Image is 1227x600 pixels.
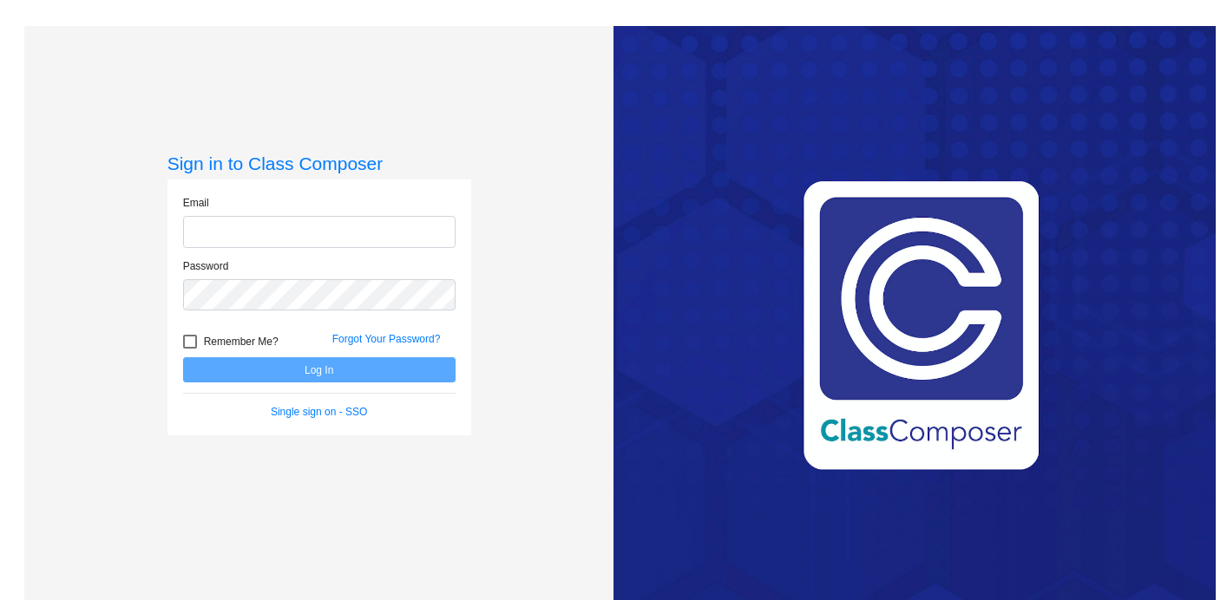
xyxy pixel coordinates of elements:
label: Password [183,258,229,274]
a: Single sign on - SSO [271,406,367,418]
span: Remember Me? [204,331,279,352]
button: Log In [183,357,456,382]
a: Forgot Your Password? [332,333,441,345]
h3: Sign in to Class Composer [167,153,471,174]
label: Email [183,195,209,211]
